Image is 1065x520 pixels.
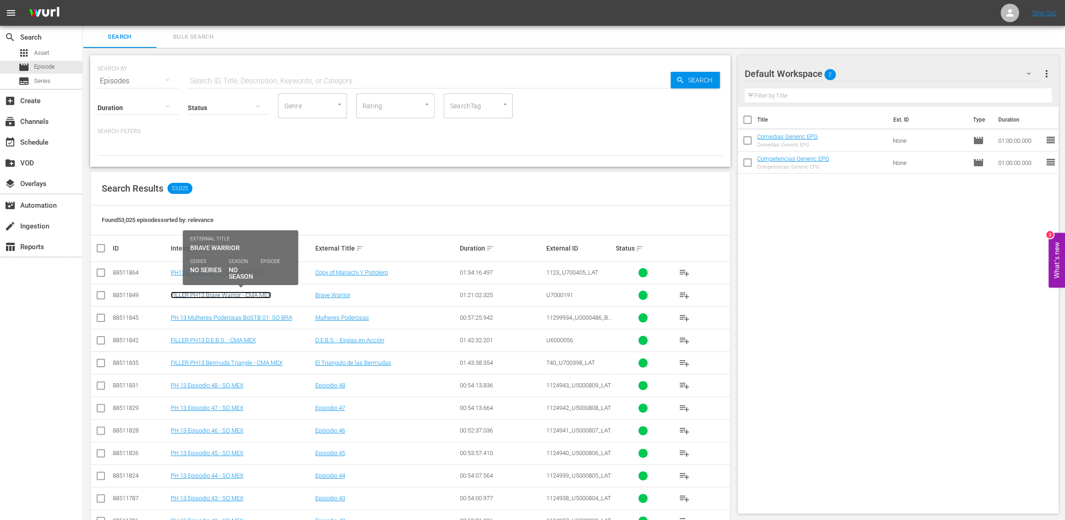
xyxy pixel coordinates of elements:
[459,450,543,456] div: 00:53:57.410
[335,100,344,109] button: Open
[673,262,695,284] button: playlist_add
[673,284,695,306] button: playlist_add
[546,427,611,434] span: 1124941_U5000807_LAT
[171,269,263,276] a: PH13 El Mariachi (1993) - CMA MEX
[501,100,509,109] button: Open
[757,107,888,133] th: Title
[757,142,818,148] div: Comedias Generic EPG
[5,221,16,232] span: Ingestion
[459,337,543,344] div: 01:42:32.201
[994,152,1045,174] td: 01:00:00.000
[315,404,345,411] a: Episodio 47
[888,107,967,133] th: Ext. ID
[679,448,690,459] span: playlist_add
[315,269,388,276] a: Copy of Mariachi Y Pistolero
[88,32,151,42] span: Search
[171,337,256,344] a: FILLER PH13 D.E.B.S. - CMA MEX
[18,62,29,73] span: Episode
[1046,231,1053,238] div: 2
[459,359,543,366] div: 01:43:38.354
[546,269,598,276] span: 1123_U700405_LAT
[972,157,984,168] span: Episode
[5,241,16,252] span: Reports
[171,382,243,389] a: PH 13 Episodio 48 - SO MEX
[356,244,364,252] span: sort
[113,337,168,344] div: 88511842
[1048,233,1065,287] button: Open Feedback Widget
[745,61,1040,87] div: Default Workspace
[171,359,283,366] a: FILLER PH13 Bermuda Triangle - CMA MEX
[113,382,168,389] div: 88511831
[673,374,695,397] button: playlist_add
[673,352,695,374] button: playlist_add
[315,243,457,254] div: External Title
[171,450,243,456] a: PH 13 Episodio 45 - SO MEX
[315,427,345,434] a: Episodio 46
[679,357,690,368] span: playlist_add
[22,2,66,24] img: ans4CAIJ8jUAAAAAAAAAAAAAAAAAAAAAAAAgQb4GAAAAAAAAAAAAAAAAAAAAAAAAJMjXAAAAAAAAAAAAAAAAAAAAAAAAgAT5G...
[673,329,695,351] button: playlist_add
[171,427,243,434] a: PH 13 Episodio 46 - SO MEX
[757,155,829,162] a: Competencias Generic EPG
[459,314,543,321] div: 00:57:25.942
[315,314,369,321] a: Mulheres Poderosas
[459,427,543,434] div: 00:52:37.036
[679,312,690,323] span: playlist_add
[102,216,214,223] span: Found 53,025 episodes sorted by: relevance
[459,382,543,389] div: 00:54:13.836
[679,493,690,504] span: playlist_add
[546,314,612,328] span: 11299934_U0000486_BRA_AL
[315,472,345,479] a: Episodio 44
[34,62,55,71] span: Episode
[1041,63,1052,85] button: more_vert
[459,472,543,479] div: 00:54:07.564
[171,314,292,321] a: PH 13 Mulheres Poderosas BoSTB 01- SO BRA
[113,359,168,366] div: 88511835
[673,442,695,464] button: playlist_add
[889,129,969,152] td: None
[546,382,611,389] span: 1124943_U5000809_LAT
[98,68,179,94] div: Episodes
[315,359,391,366] a: El Triangulo de las Bermudas
[673,307,695,329] button: playlist_add
[546,472,611,479] span: 1124939_U5000805_LAT
[546,292,573,298] span: U7000191
[113,472,168,479] div: 88511824
[1045,157,1056,168] span: reorder
[423,100,431,109] button: Open
[113,450,168,456] div: 88511826
[171,404,243,411] a: PH 13 Episodio 47 - SO MEX
[315,337,384,344] a: D.E.B.S. - Espías en Acción
[18,76,29,87] span: Series
[673,397,695,419] button: playlist_add
[673,465,695,487] button: playlist_add
[684,72,720,88] span: Search
[315,450,345,456] a: Episodio 45
[113,245,168,252] div: ID
[679,290,690,301] span: playlist_add
[171,472,243,479] a: PH 13 Episodio 44 - SO MEX
[113,314,168,321] div: 88511845
[459,404,543,411] div: 00:54:13.664
[1045,134,1056,146] span: reorder
[757,133,818,140] a: Comedias Generic EPG
[113,269,168,276] div: 88511864
[210,244,219,252] span: sort
[5,178,16,189] span: Overlays
[546,337,573,344] span: U6000056
[546,245,613,252] div: External ID
[5,200,16,211] span: Automation
[992,107,1048,133] th: Duration
[459,495,543,502] div: 00:54:00.977
[315,382,345,389] a: Episodio 48
[171,495,243,502] a: PH 13 Episodio 43 - SO MEX
[113,404,168,411] div: 88511829
[972,135,984,146] span: Episode
[679,470,690,481] span: playlist_add
[34,48,49,58] span: Asset
[171,243,313,254] div: Internal Title
[102,183,163,194] span: Search Results
[546,359,595,366] span: 740_U700398_LAT
[679,267,690,278] span: playlist_add
[315,495,345,502] a: Episodio 43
